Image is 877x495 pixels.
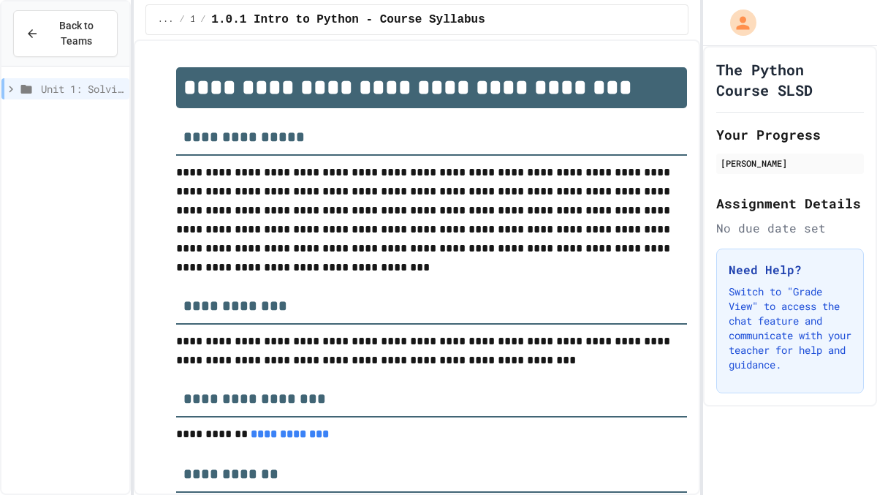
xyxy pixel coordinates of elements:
[715,6,760,39] div: My Account
[200,14,205,26] span: /
[729,261,851,279] h3: Need Help?
[211,11,485,29] span: 1.0.1 Intro to Python - Course Syllabus
[13,10,118,57] button: Back to Teams
[158,14,174,26] span: ...
[41,81,124,97] span: Unit 1: Solving Problems in Computer Science
[716,59,864,100] h1: The Python Course SLSD
[191,14,195,26] span: 1.0 Syllabus
[179,14,184,26] span: /
[716,124,864,145] h2: Your Progress
[716,219,864,237] div: No due date set
[48,18,105,49] span: Back to Teams
[716,193,864,214] h2: Assignment Details
[721,156,859,170] div: [PERSON_NAME]
[729,284,851,372] p: Switch to "Grade View" to access the chat feature and communicate with your teacher for help and ...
